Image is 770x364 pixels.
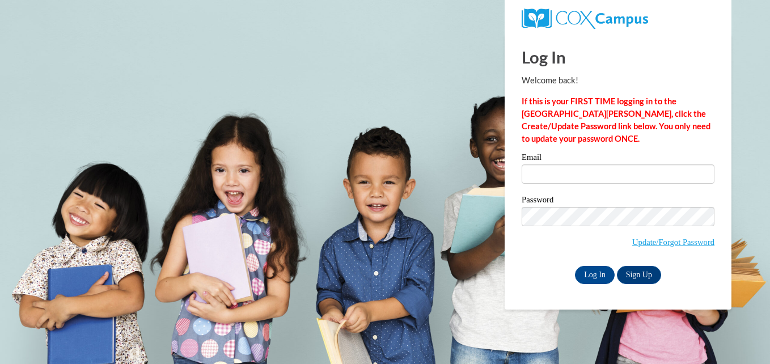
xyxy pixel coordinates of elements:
[522,74,714,87] p: Welcome back!
[632,238,714,247] a: Update/Forgot Password
[522,196,714,207] label: Password
[575,266,615,284] input: Log In
[522,96,710,143] strong: If this is your FIRST TIME logging in to the [GEOGRAPHIC_DATA][PERSON_NAME], click the Create/Upd...
[522,45,714,69] h1: Log In
[522,13,648,23] a: COX Campus
[522,9,648,29] img: COX Campus
[617,266,661,284] a: Sign Up
[522,153,714,164] label: Email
